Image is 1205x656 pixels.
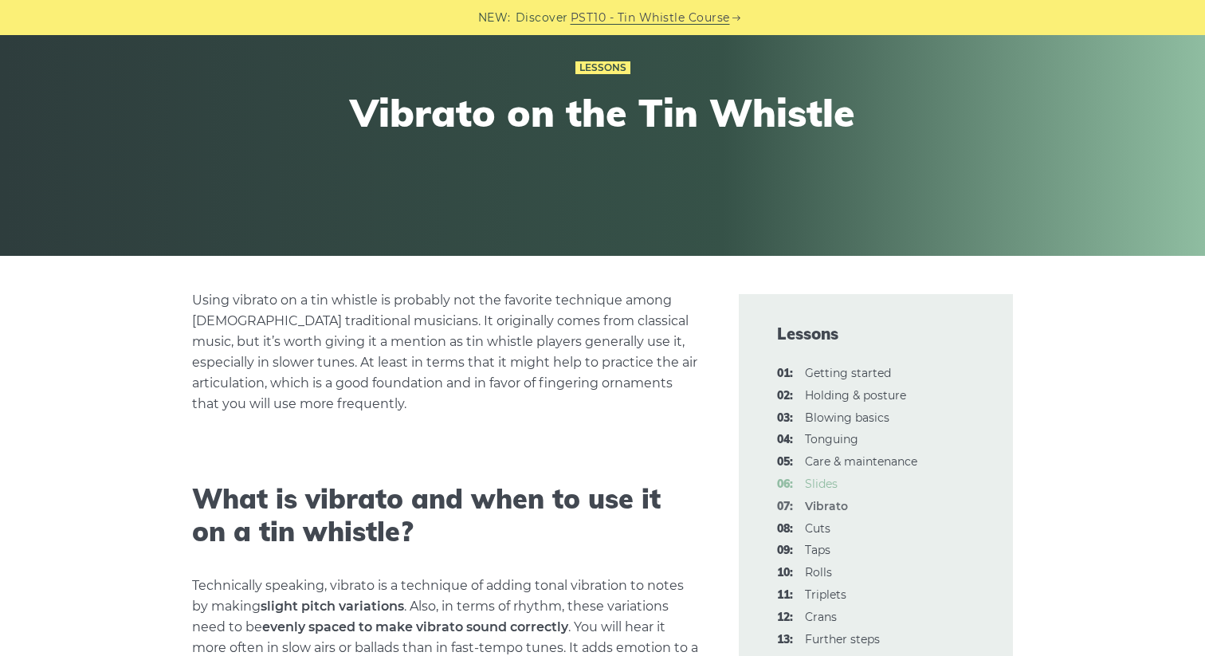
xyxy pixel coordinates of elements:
[805,477,838,491] a: 06:Slides
[777,475,793,494] span: 06:
[262,619,568,634] strong: evenly spaced to make vibrato sound correctly
[478,9,511,27] span: NEW:
[575,61,630,74] a: Lessons
[516,9,568,27] span: Discover
[805,543,830,557] a: 09:Taps
[805,499,848,513] strong: Vibrato
[805,432,858,446] a: 04:Tonguing
[805,521,830,536] a: 08:Cuts
[805,410,889,425] a: 03:Blowing basics
[777,323,975,345] span: Lessons
[805,565,832,579] a: 10:Rolls
[777,453,793,472] span: 05:
[805,366,891,380] a: 01:Getting started
[777,586,793,605] span: 11:
[805,388,906,403] a: 02:Holding & posture
[777,630,793,650] span: 13:
[805,610,837,624] a: 12:Crans
[777,497,793,517] span: 07:
[805,632,880,646] a: 13:Further steps
[192,290,701,414] p: Using vibrato on a tin whistle is probably not the favorite technique among [DEMOGRAPHIC_DATA] tr...
[805,454,917,469] a: 05:Care & maintenance
[777,608,793,627] span: 12:
[777,387,793,406] span: 02:
[777,364,793,383] span: 01:
[777,564,793,583] span: 10:
[571,9,730,27] a: PST10 - Tin Whistle Course
[309,90,896,136] h1: Vibrato on the Tin Whistle
[805,587,846,602] a: 11:Triplets
[777,520,793,539] span: 08:
[777,409,793,428] span: 03:
[261,599,404,614] strong: slight pitch variations
[777,430,793,450] span: 04:
[777,541,793,560] span: 09:
[192,483,701,548] h2: What is vibrato and when to use it on a tin whistle?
